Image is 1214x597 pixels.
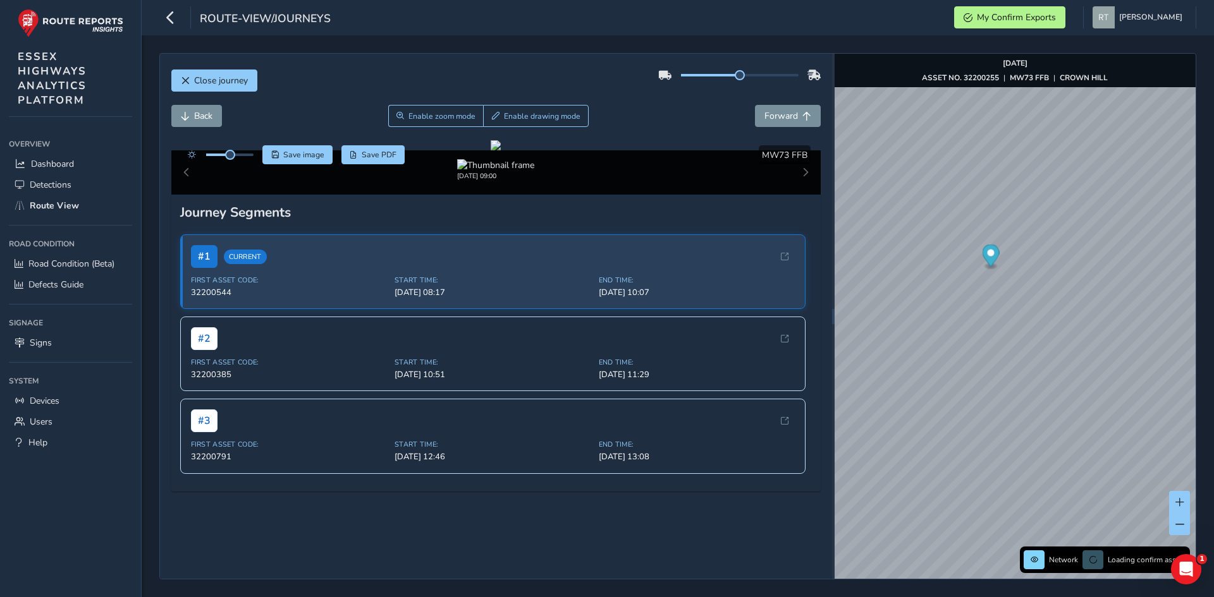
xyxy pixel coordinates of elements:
strong: CROWN HILL [1060,73,1108,83]
span: End Time: [599,358,795,367]
strong: MW73 FFB [1010,73,1049,83]
a: Road Condition (Beta) [9,253,132,274]
a: Defects Guide [9,274,132,295]
span: Help [28,437,47,449]
span: Detections [30,179,71,191]
span: # 1 [191,245,218,268]
span: First Asset Code: [191,358,388,367]
span: Signs [30,337,52,349]
span: Road Condition (Beta) [28,258,114,270]
div: Signage [9,313,132,332]
span: Back [194,110,212,122]
button: Forward [755,105,821,127]
span: # 2 [191,327,218,350]
span: ESSEX HIGHWAYS ANALYTICS PLATFORM [18,49,87,107]
span: Network [1049,555,1078,565]
span: [DATE] 10:51 [395,369,591,380]
span: End Time: [599,440,795,449]
span: MW73 FFB [762,149,807,161]
span: 32200544 [191,287,388,298]
span: Save image [283,150,324,160]
span: [DATE] 10:07 [599,287,795,298]
span: Close journey [194,75,248,87]
span: Start Time: [395,275,591,285]
strong: ASSET NO. 32200255 [922,73,999,83]
span: 32200791 [191,451,388,462]
button: PDF [341,145,405,164]
span: Start Time: [395,358,591,367]
strong: [DATE] [1003,58,1027,68]
button: Back [171,105,222,127]
span: First Asset Code: [191,440,388,449]
span: Start Time: [395,440,591,449]
div: Map marker [982,244,999,270]
span: [DATE] 13:08 [599,451,795,462]
span: [DATE] 08:17 [395,287,591,298]
span: Enable drawing mode [504,111,580,121]
a: Route View [9,195,132,216]
span: Users [30,416,52,428]
button: Draw [483,105,589,127]
span: First Asset Code: [191,275,388,285]
img: Thumbnail frame [457,159,534,171]
span: [DATE] 12:46 [395,451,591,462]
button: [PERSON_NAME] [1093,6,1187,28]
div: | | [922,73,1108,83]
div: System [9,371,132,390]
a: Users [9,411,132,432]
span: End Time: [599,275,795,285]
span: Dashboard [31,158,74,170]
div: [DATE] 09:00 [457,171,534,181]
span: Loading confirm assets [1108,555,1186,565]
span: [DATE] 11:29 [599,369,795,380]
span: Save PDF [362,150,396,160]
img: diamond-layout [1093,6,1115,28]
button: Close journey [171,69,257,92]
span: My Confirm Exports [977,11,1056,23]
span: [PERSON_NAME] [1119,6,1182,28]
span: 1 [1197,554,1207,564]
div: Road Condition [9,234,132,253]
a: Detections [9,174,132,195]
img: rr logo [18,9,123,37]
a: Devices [9,390,132,411]
iframe: Intercom live chat [1171,554,1201,584]
span: Defects Guide [28,279,83,291]
span: Enable zoom mode [408,111,475,121]
span: Forward [764,110,798,122]
span: 32200385 [191,369,388,380]
div: Overview [9,135,132,154]
span: Route View [30,200,79,212]
button: Zoom [388,105,484,127]
a: Signs [9,332,132,353]
span: Current [224,250,267,264]
button: Save [262,145,333,164]
span: # 3 [191,409,218,432]
a: Help [9,432,132,453]
span: Devices [30,395,59,407]
span: route-view/journeys [200,11,331,28]
div: Journey Segments [180,203,812,221]
button: My Confirm Exports [954,6,1065,28]
a: Dashboard [9,154,132,174]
